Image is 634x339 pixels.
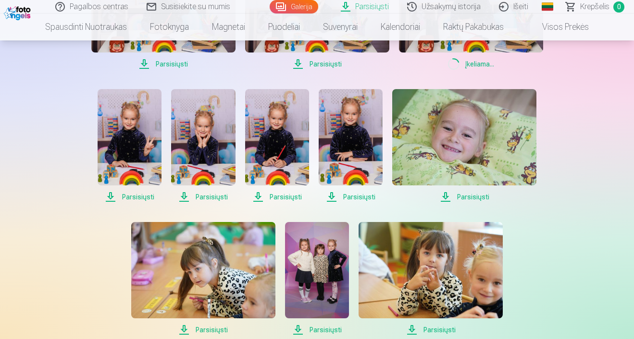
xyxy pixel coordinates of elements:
a: Spausdinti nuotraukas [34,13,138,40]
a: Parsisiųsti [98,89,162,203]
span: Parsisiųsti [98,191,162,203]
a: Parsisiųsti [359,222,503,336]
a: Parsisiųsti [245,89,309,203]
a: Parsisiųsti [392,89,536,203]
span: Parsisiųsti [245,58,389,70]
span: Parsisiųsti [131,324,275,336]
a: Parsisiųsti [171,89,235,203]
a: Magnetai [200,13,257,40]
a: Fotoknyga [138,13,200,40]
span: Parsisiųsti [285,324,349,336]
a: Parsisiųsti [285,222,349,336]
span: Parsisiųsti [245,191,309,203]
a: Kalendoriai [369,13,432,40]
a: Raktų pakabukas [432,13,515,40]
span: Parsisiųsti [319,191,383,203]
span: Įkeliama ... [399,58,543,70]
a: Suvenyrai [311,13,369,40]
span: 0 [613,1,624,13]
span: Parsisiųsti [392,191,536,203]
img: /fa2 [4,4,33,20]
a: Puodeliai [257,13,311,40]
a: Parsisiųsti [131,222,275,336]
span: Parsisiųsti [359,324,503,336]
a: Visos prekės [515,13,600,40]
span: Parsisiųsti [171,191,235,203]
a: Parsisiųsti [319,89,383,203]
span: Krepšelis [580,1,609,13]
span: Parsisiųsti [91,58,236,70]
